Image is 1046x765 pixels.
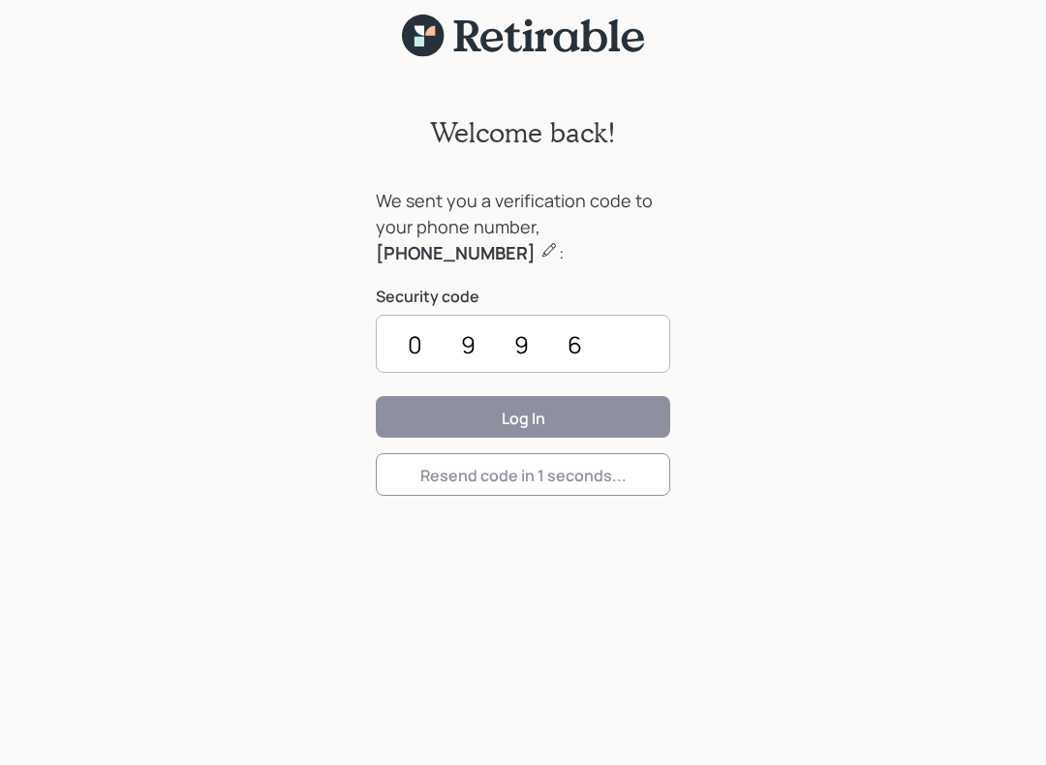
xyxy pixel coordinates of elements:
label: Security code [376,286,670,307]
b: [PHONE_NUMBER] [376,241,536,264]
div: Log In [502,408,545,429]
button: Resend code in 1 seconds... [376,453,670,495]
h2: Welcome back! [430,116,616,149]
div: We sent you a verification code to your phone number, : [376,188,670,266]
button: Log In [376,396,670,438]
div: Resend code in 1 seconds... [420,465,627,486]
input: •••• [376,315,670,373]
